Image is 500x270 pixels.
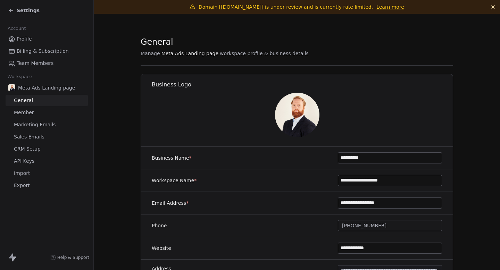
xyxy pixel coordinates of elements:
[6,131,88,143] a: Sales Emails
[141,50,160,57] span: Manage
[50,255,89,260] a: Help & Support
[18,84,75,91] span: Meta Ads Landing page
[199,4,373,10] span: Domain [[DOMAIN_NAME]] is under review and is currently rate limited.
[14,121,56,128] span: Marketing Emails
[152,200,189,206] label: Email Address
[6,107,88,118] a: Member
[57,255,89,260] span: Help & Support
[152,81,453,88] h1: Business Logo
[152,177,197,184] label: Workspace Name
[17,60,53,67] span: Team Members
[6,155,88,167] a: API Keys
[275,93,319,137] img: Chris%20Bowyer%201.jpg
[6,33,88,45] a: Profile
[5,23,29,34] span: Account
[14,158,34,165] span: API Keys
[14,133,44,141] span: Sales Emails
[152,245,171,252] label: Website
[6,180,88,191] a: Export
[14,170,30,177] span: Import
[6,95,88,106] a: General
[14,182,30,189] span: Export
[14,97,33,104] span: General
[6,168,88,179] a: Import
[5,71,35,82] span: Workspace
[338,220,442,231] button: [PHONE_NUMBER]
[17,35,32,43] span: Profile
[152,222,167,229] label: Phone
[14,145,41,153] span: CRM Setup
[152,154,192,161] label: Business Name
[141,37,173,47] span: General
[342,222,386,229] span: [PHONE_NUMBER]
[376,3,404,10] a: Learn more
[6,58,88,69] a: Team Members
[8,7,40,14] a: Settings
[6,45,88,57] a: Billing & Subscription
[6,143,88,155] a: CRM Setup
[220,50,309,57] span: workspace profile & business details
[17,48,69,55] span: Billing & Subscription
[161,50,218,57] span: Meta Ads Landing page
[8,84,15,91] img: Chris%20Bowyer%201.jpg
[14,109,34,116] span: Member
[17,7,40,14] span: Settings
[6,119,88,130] a: Marketing Emails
